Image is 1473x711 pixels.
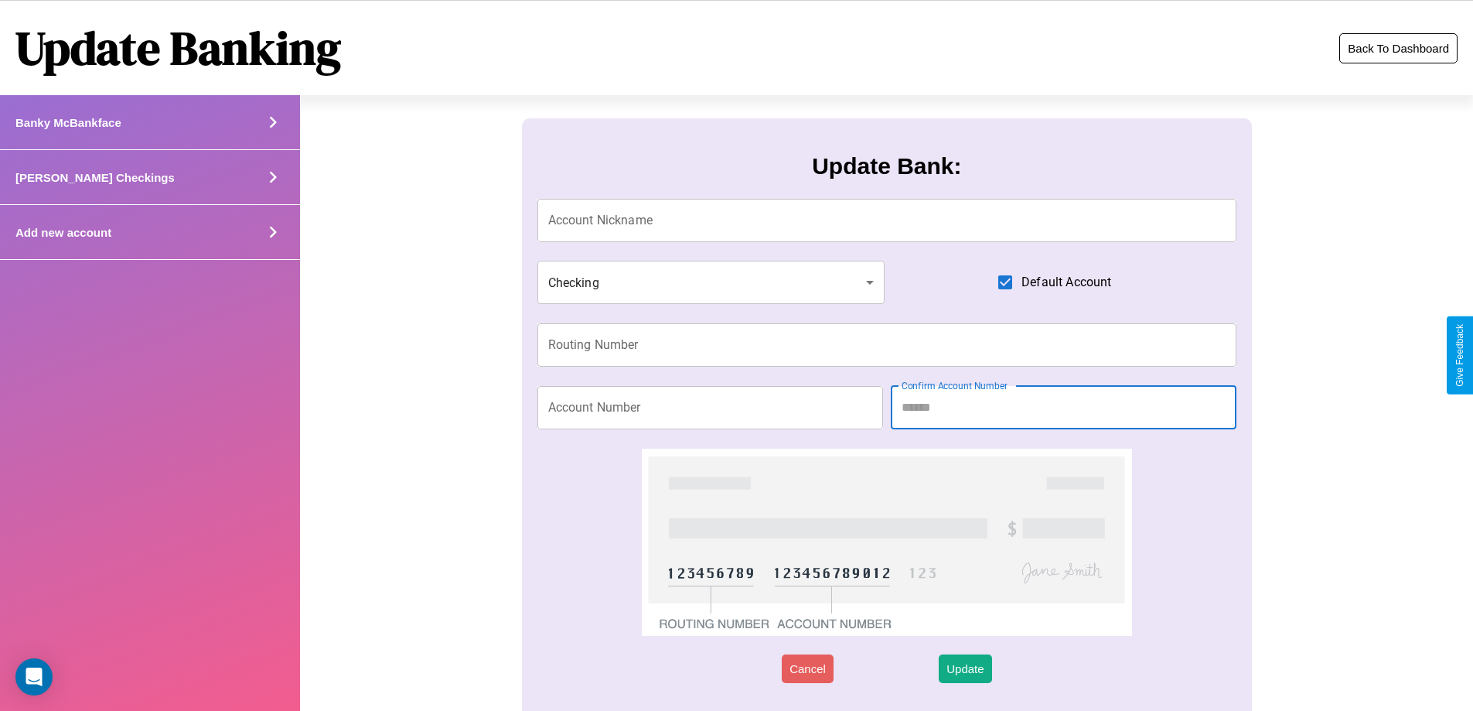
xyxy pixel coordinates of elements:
[15,226,111,239] h4: Add new account
[15,116,121,129] h4: Banky McBankface
[15,16,341,80] h1: Update Banking
[1454,324,1465,387] div: Give Feedback
[812,153,961,179] h3: Update Bank:
[1339,33,1458,63] button: Back To Dashboard
[939,655,991,683] button: Update
[15,171,175,184] h4: [PERSON_NAME] Checkings
[902,379,1008,392] label: Confirm Account Number
[642,449,1131,636] img: check
[1021,273,1111,292] span: Default Account
[15,658,53,696] div: Open Intercom Messenger
[782,655,834,683] button: Cancel
[537,261,885,304] div: Checking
